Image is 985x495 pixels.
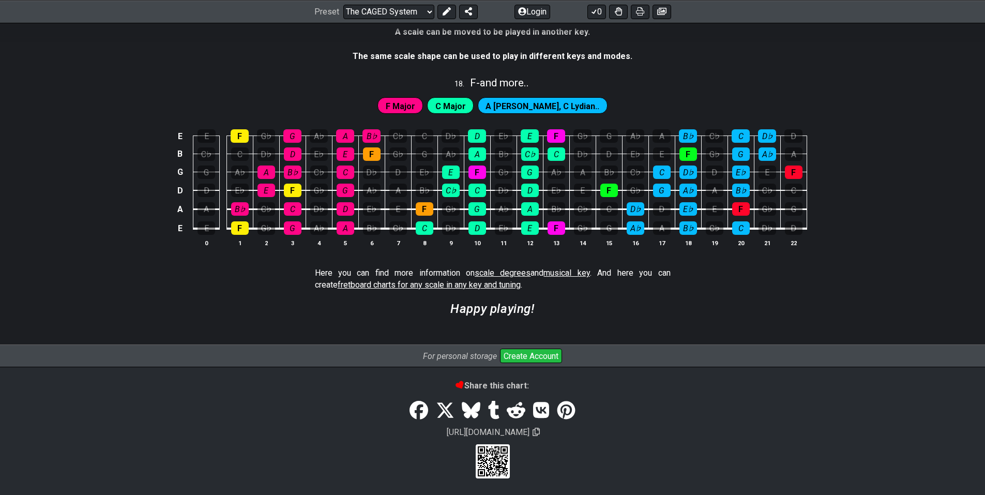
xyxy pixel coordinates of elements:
div: A [706,184,723,197]
div: E [198,221,215,235]
div: C♭ [574,202,592,216]
div: D♭ [758,129,776,143]
div: A [574,166,592,179]
div: D♭ [679,166,697,179]
div: G♭ [574,221,592,235]
div: E♭ [548,184,565,197]
span: 18 . [454,79,470,90]
div: C♭ [389,221,407,235]
div: B♭ [416,184,433,197]
div: E♭ [679,202,697,216]
div: D♭ [257,147,275,161]
div: C [785,184,802,197]
span: F - and more.. [470,77,529,89]
div: G [284,221,301,235]
a: Share on Facebook [406,396,432,425]
div: C [337,166,354,179]
div: C♭ [705,129,723,143]
div: B♭ [548,202,565,216]
div: G♭ [389,147,407,161]
div: G♭ [257,129,275,143]
div: G♭ [442,202,460,216]
a: Tweet [432,396,458,425]
div: E♭ [627,147,644,161]
div: C [732,221,750,235]
div: E [574,184,592,197]
div: D [337,202,354,216]
div: A [198,202,215,216]
th: 2 [253,237,279,248]
div: C♭ [627,166,644,179]
button: Login [514,4,550,19]
button: Toggle Dexterity for all fretkits [609,4,628,19]
div: A♭ [442,147,460,161]
div: E♭ [231,184,249,197]
th: 12 [517,237,543,248]
div: G♭ [573,129,592,143]
div: G [468,202,486,216]
div: B♭ [600,166,618,179]
div: D♭ [495,184,512,197]
th: 6 [358,237,385,248]
div: C [653,166,671,179]
div: D♭ [574,147,592,161]
div: B♭ [495,147,512,161]
div: G [337,184,354,197]
div: A [785,147,802,161]
div: D [784,129,802,143]
div: B♭ [284,166,301,179]
div: E [337,147,354,161]
div: E [521,221,539,235]
button: Create image [653,4,671,19]
div: B♭ [362,129,381,143]
div: F [679,147,697,161]
a: VK [529,396,553,425]
div: B♭ [732,184,750,197]
div: E♭ [416,166,433,179]
strong: A scale can be moved to be played in another key. [395,27,590,37]
div: C [732,129,750,143]
div: F [732,202,750,216]
div: F [600,184,618,197]
strong: The same scale shape can be used to play in different keys and modes. [353,51,632,61]
div: E [442,166,460,179]
span: First enable full edit mode to edit [486,99,599,114]
div: G♭ [759,202,776,216]
th: 14 [569,237,596,248]
th: 22 [780,237,807,248]
div: A♭ [231,166,249,179]
div: B♭ [679,129,697,143]
button: 0 [587,4,606,19]
div: D♭ [310,202,328,216]
div: F [416,202,433,216]
div: G [600,221,618,235]
div: B♭ [231,202,249,216]
a: musical key [543,268,589,278]
a: Reddit [503,396,529,425]
div: B♭ [679,221,697,235]
div: E [198,129,216,143]
div: C♭ [442,184,460,197]
div: D [198,184,215,197]
th: 4 [306,237,332,248]
th: 17 [648,237,675,248]
div: D [468,129,486,143]
div: A [389,184,407,197]
div: C♭ [389,129,407,143]
div: D [389,166,407,179]
div: E [257,184,275,197]
div: F [547,129,565,143]
div: G [416,147,433,161]
a: Pinterest [553,396,579,425]
div: G♭ [310,184,328,197]
div: C [600,202,618,216]
div: D♭ [627,202,644,216]
button: Create Account [500,349,562,363]
div: G♭ [627,184,644,197]
div: C [416,221,433,235]
div: G [521,166,539,179]
div: D [653,202,671,216]
div: A [468,147,486,161]
th: 21 [754,237,780,248]
div: C♭ [521,147,539,161]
